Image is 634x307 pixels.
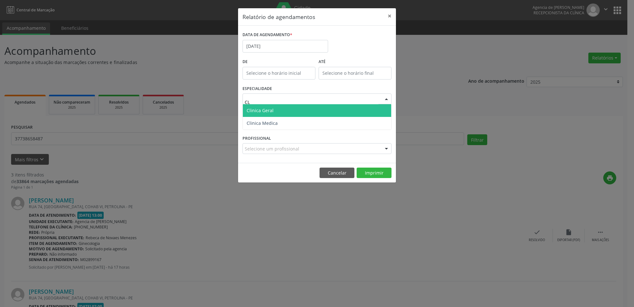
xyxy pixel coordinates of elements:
span: Clinica Medica [247,120,278,126]
button: Close [383,8,396,24]
label: ATÉ [319,57,391,67]
label: DATA DE AGENDAMENTO [243,30,292,40]
label: De [243,57,315,67]
input: Selecione o horário inicial [243,67,315,80]
button: Cancelar [320,168,354,178]
input: Selecione uma data ou intervalo [243,40,328,53]
label: PROFISSIONAL [243,133,271,143]
input: Selecione o horário final [319,67,391,80]
button: Imprimir [357,168,391,178]
input: Seleciona uma especialidade [245,96,378,108]
label: ESPECIALIDADE [243,84,272,94]
span: Selecione um profissional [245,145,299,152]
span: Clinica Geral [247,107,274,113]
h5: Relatório de agendamentos [243,13,315,21]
